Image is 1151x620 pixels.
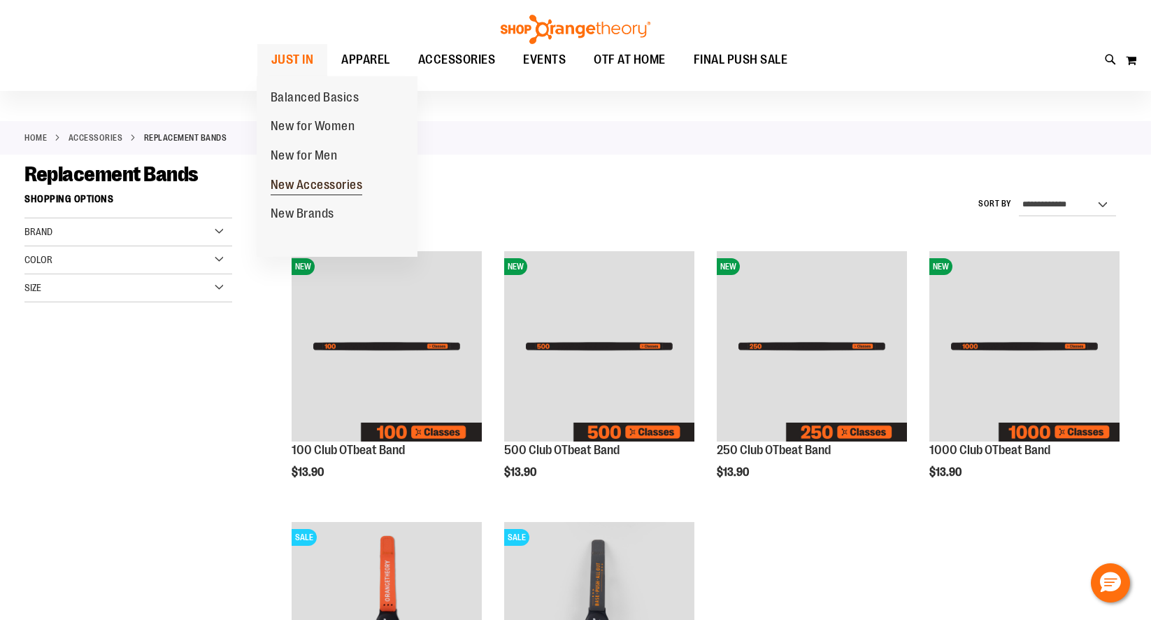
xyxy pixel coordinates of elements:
span: ACCESSORIES [418,44,496,76]
a: Home [24,132,47,144]
span: NEW [504,258,527,275]
a: ACCESSORIES [404,44,510,76]
span: SALE [292,529,317,546]
span: EVENTS [523,44,566,76]
span: New Accessories [271,178,363,195]
div: product [922,244,1127,507]
img: Shop Orangetheory [499,15,652,44]
a: 1000 Club OTbeat Band [929,443,1050,457]
a: JUST IN [257,44,328,76]
span: $13.90 [929,466,964,479]
label: Sort By [978,198,1012,210]
span: $13.90 [717,466,751,479]
a: OTF AT HOME [580,44,680,76]
a: Image of 500 Club OTbeat BandNEW [504,251,694,444]
a: Image of 100 Club OTbeat BandNEW [292,251,482,444]
span: NEW [929,258,952,275]
a: New for Women [257,112,369,141]
span: JUST IN [271,44,314,76]
strong: Shopping Options [24,187,232,218]
a: 500 Club OTbeat Band [504,443,620,457]
a: Balanced Basics [257,83,373,113]
span: SALE [504,529,529,546]
span: Size [24,282,41,293]
a: 250 Club OTbeat Band [717,443,831,457]
span: NEW [717,258,740,275]
img: Image of 1000 Club OTbeat Band [929,251,1120,442]
span: Replacement Bands [24,162,199,186]
a: ACCESSORIES [69,132,123,144]
span: New Brands [271,206,334,224]
ul: JUST IN [257,76,417,258]
a: New for Men [257,141,352,171]
img: Image of 250 Club OTbeat Band [717,251,907,442]
span: FINAL PUSH SALE [694,44,788,76]
span: Balanced Basics [271,90,359,108]
span: $13.90 [292,466,326,479]
img: Image of 100 Club OTbeat Band [292,251,482,442]
span: New for Women [271,119,355,136]
strong: Replacement Bands [144,132,227,144]
button: Hello, have a question? Let’s chat. [1091,563,1130,603]
span: New for Men [271,148,338,166]
span: APPAREL [341,44,390,76]
span: NEW [292,258,315,275]
a: New Brands [257,199,348,229]
div: product [710,244,914,507]
span: Brand [24,226,52,237]
a: Image of 1000 Club OTbeat BandNEW [929,251,1120,444]
a: 100 Club OTbeat Band [292,443,405,457]
a: APPAREL [327,44,404,76]
span: $13.90 [504,466,538,479]
a: New Accessories [257,171,377,200]
div: product [285,244,489,507]
a: Image of 250 Club OTbeat BandNEW [717,251,907,444]
a: FINAL PUSH SALE [680,44,802,76]
span: Color [24,254,52,265]
div: product [497,244,701,507]
img: Image of 500 Club OTbeat Band [504,251,694,442]
a: EVENTS [509,44,580,76]
span: OTF AT HOME [594,44,666,76]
